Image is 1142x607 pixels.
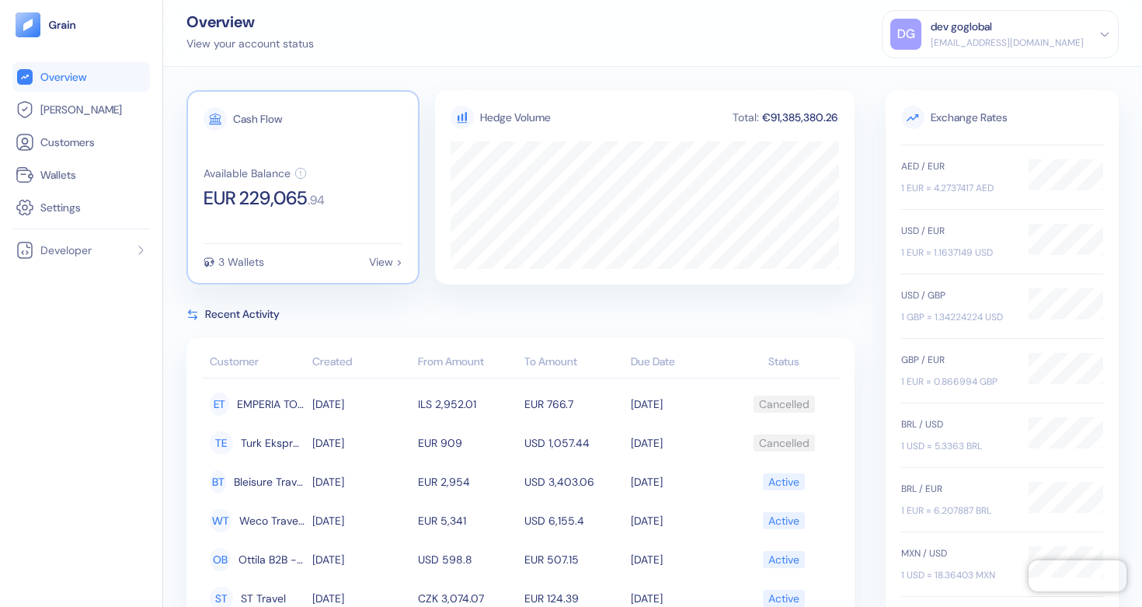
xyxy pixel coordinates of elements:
td: EUR 2,954 [414,462,521,501]
div: Active [768,546,799,573]
div: 1 EUR = 6.207887 BRL [901,504,1013,518]
span: EMPERIA TOURS LTD [237,391,304,417]
a: Settings [16,198,147,217]
span: Customers [40,134,95,150]
td: USD 3,403.06 [521,462,627,501]
td: EUR 909 [414,424,521,462]
div: Available Balance [204,168,291,179]
td: [DATE] [308,540,415,579]
div: Total: [731,112,761,123]
div: View > [369,256,402,267]
span: Overview [40,69,86,85]
td: USD 1,057.44 [521,424,627,462]
th: From Amount [414,347,521,379]
div: ET [210,392,229,416]
div: View your account status [186,36,314,52]
td: [DATE] [627,540,733,579]
th: Customer [202,347,308,379]
td: [DATE] [627,385,733,424]
div: Status [736,354,831,370]
div: Cancelled [759,391,809,417]
span: Developer [40,242,92,258]
td: ILS 2,952.01 [414,385,521,424]
span: Exchange Rates [901,106,1103,129]
div: USD / GBP [901,288,1013,302]
td: [DATE] [308,501,415,540]
div: BT [210,470,226,494]
span: . 94 [308,194,325,207]
div: MXN / USD [901,546,1013,560]
span: Weco Travel RO [239,508,305,534]
td: EUR 507.15 [521,540,627,579]
div: 3 Wallets [218,256,264,267]
div: Cash Flow [233,113,282,124]
a: [PERSON_NAME] [16,100,147,119]
td: [DATE] [308,424,415,462]
td: EUR 766.7 [521,385,627,424]
div: 1 GBP = 1.34224224 USD [901,310,1013,324]
div: TE [210,431,233,455]
a: Wallets [16,166,147,184]
a: Overview [16,68,147,86]
iframe: Chatra live chat [1029,560,1126,591]
div: dev goglobal [931,19,992,35]
div: DG [890,19,921,50]
button: Available Balance [204,167,307,180]
td: [DATE] [627,501,733,540]
th: Created [308,347,415,379]
div: 1 EUR = 4.2737417 AED [901,181,1013,195]
div: 1 EUR = 1.1637149 USD [901,246,1013,260]
a: Customers [16,133,147,152]
div: BRL / USD [901,417,1013,431]
td: USD 598.8 [414,540,521,579]
td: EUR 5,341 [414,501,521,540]
div: €91,385,380.26 [761,112,839,123]
td: [DATE] [627,424,733,462]
div: BRL / EUR [901,482,1013,496]
span: Recent Activity [205,306,280,323]
td: [DATE] [308,462,415,501]
span: Turk Ekspres [241,430,305,456]
div: USD / EUR [901,224,1013,238]
div: Cancelled [759,430,809,456]
div: Active [768,508,799,534]
th: Due Date [627,347,733,379]
span: Wallets [40,167,76,183]
div: WT [210,509,232,532]
div: 1 USD = 18.36403 MXN [901,568,1013,582]
img: logo-tablet-V2.svg [16,12,40,37]
div: OB [210,548,231,571]
span: Ottila B2B - HPT [238,546,304,573]
div: GBP / EUR [901,353,1013,367]
span: EUR 229,065 [204,189,308,208]
div: 1 EUR = 0.866994 GBP [901,375,1013,389]
td: [DATE] [627,462,733,501]
span: Settings [40,200,81,215]
div: AED / EUR [901,159,1013,173]
div: Overview [186,14,314,30]
div: [EMAIL_ADDRESS][DOMAIN_NAME] [931,36,1084,50]
div: Active [768,469,799,495]
div: Hedge Volume [480,110,551,126]
span: [PERSON_NAME] [40,102,122,117]
img: logo [48,19,77,30]
span: Bleisure Travel Company S.p.a. - RA [234,469,304,495]
div: 1 USD = 5.3363 BRL [901,439,1013,453]
td: USD 6,155.4 [521,501,627,540]
th: To Amount [521,347,627,379]
td: [DATE] [308,385,415,424]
